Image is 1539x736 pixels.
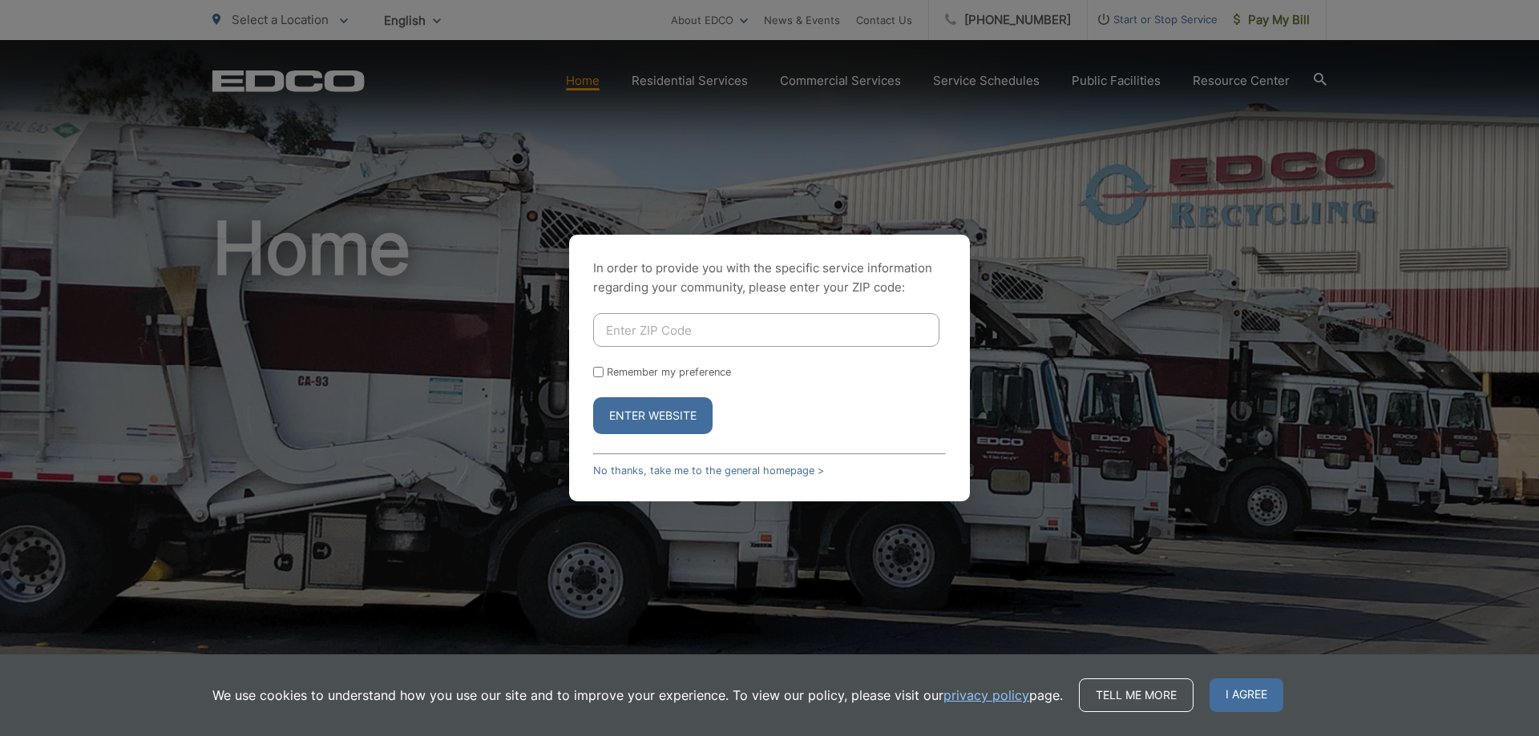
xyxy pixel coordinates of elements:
[593,313,939,347] input: Enter ZIP Code
[593,465,824,477] a: No thanks, take me to the general homepage >
[1079,678,1194,712] a: Tell me more
[1210,678,1283,712] span: I agree
[607,366,731,378] label: Remember my preference
[943,686,1029,705] a: privacy policy
[593,259,946,297] p: In order to provide you with the specific service information regarding your community, please en...
[212,686,1063,705] p: We use cookies to understand how you use our site and to improve your experience. To view our pol...
[593,397,713,434] button: Enter Website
